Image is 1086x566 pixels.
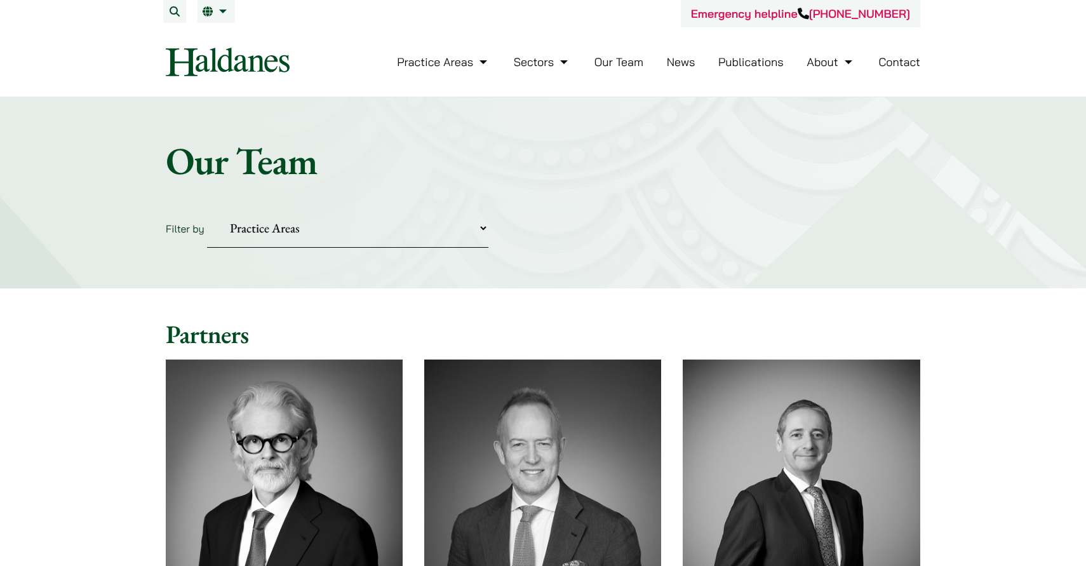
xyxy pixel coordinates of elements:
[166,48,290,76] img: Logo of Haldanes
[166,222,204,235] label: Filter by
[878,55,920,69] a: Contact
[691,6,910,21] a: Emergency helpline[PHONE_NUMBER]
[166,138,920,184] h1: Our Team
[166,319,920,349] h2: Partners
[807,55,855,69] a: About
[397,55,490,69] a: Practice Areas
[718,55,784,69] a: Publications
[667,55,695,69] a: News
[594,55,643,69] a: Our Team
[203,6,230,17] a: EN
[514,55,571,69] a: Sectors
